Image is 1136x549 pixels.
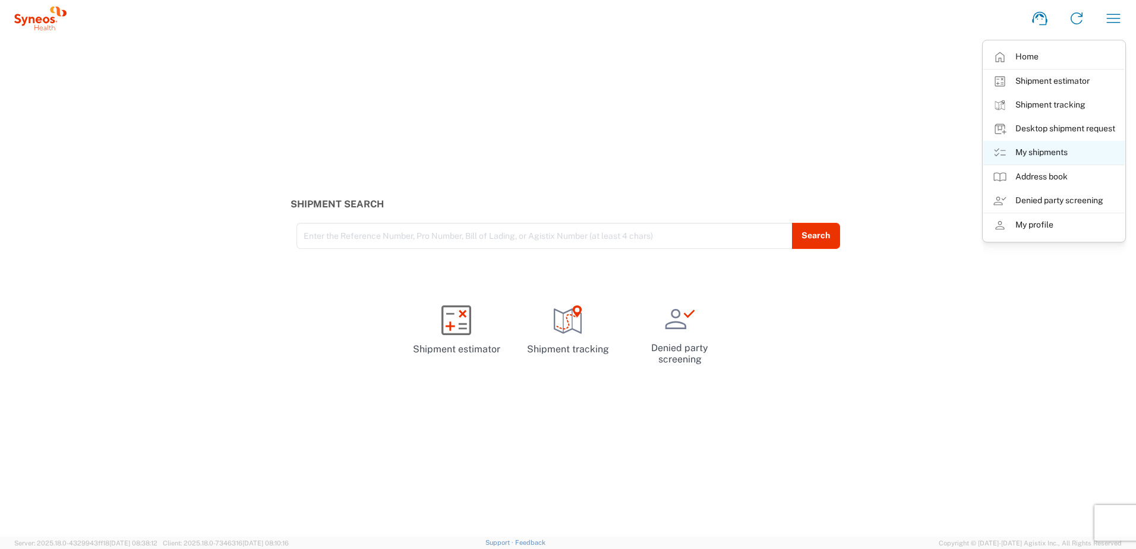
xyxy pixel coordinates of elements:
a: Feedback [515,539,545,546]
a: Shipment estimator [405,295,507,366]
button: Search [792,223,840,249]
a: Shipment estimator [983,70,1125,93]
a: My shipments [983,141,1125,165]
span: [DATE] 08:38:12 [109,539,157,547]
span: Server: 2025.18.0-4329943ff18 [14,539,157,547]
a: Shipment tracking [517,295,619,366]
a: Denied party screening [629,295,731,375]
span: Client: 2025.18.0-7346316 [163,539,289,547]
a: My profile [983,213,1125,237]
a: Home [983,45,1125,69]
span: Copyright © [DATE]-[DATE] Agistix Inc., All Rights Reserved [939,538,1122,548]
h3: Shipment Search [291,198,846,210]
a: Desktop shipment request [983,117,1125,141]
a: Address book [983,165,1125,189]
a: Shipment tracking [983,93,1125,117]
span: [DATE] 08:10:16 [242,539,289,547]
a: Denied party screening [983,189,1125,213]
a: Support [485,539,515,546]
